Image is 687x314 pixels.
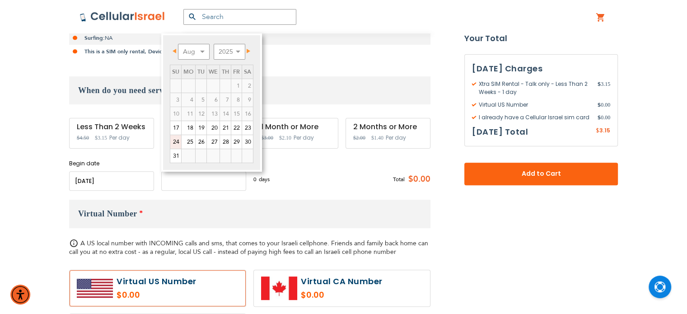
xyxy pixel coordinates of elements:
a: Prev [171,45,182,56]
a: 29 [231,135,242,149]
span: days [259,175,270,183]
a: 19 [196,121,206,135]
span: 0.00 [598,113,610,122]
label: Begin date [69,159,154,168]
span: $3.15 [95,135,107,141]
span: $0.00 [405,173,430,186]
input: Search [183,9,296,25]
span: 12 [196,107,206,121]
select: Select month [178,44,210,60]
a: 31 [170,149,181,163]
a: 30 [242,135,253,149]
li: NA [69,31,430,45]
span: $1.40 [371,135,383,141]
a: 27 [207,135,220,149]
a: Next [241,45,252,56]
span: 0.00 [598,101,610,109]
span: $2.10 [279,135,291,141]
a: 22 [231,121,242,135]
strong: This is a SIM only rental, Device NOT included [84,48,203,55]
td: minimum 5 days rental Or minimum 4 months on Long term plans [242,107,253,121]
span: 16 [242,107,253,121]
h3: [DATE] Charges [472,62,610,75]
h3: When do you need service? [69,76,430,104]
span: Per day [109,134,130,142]
span: Next [247,49,250,53]
h3: [DATE] Total [472,125,528,139]
span: Per day [294,134,314,142]
a: 21 [220,121,231,135]
td: minimum 5 days rental Or minimum 4 months on Long term plans [206,107,220,121]
td: minimum 5 days rental Or minimum 4 months on Long term plans [220,107,231,121]
span: 3.15 [599,127,610,134]
img: Cellular Israel Logo [79,11,165,22]
td: minimum 5 days rental Or minimum 4 months on Long term plans [170,107,181,121]
a: 23 [242,121,253,135]
span: 0 [253,175,259,183]
span: $ [598,101,601,109]
span: $2.00 [353,135,365,141]
span: 14 [220,107,231,121]
span: $ [598,80,601,88]
a: 25 [182,135,195,149]
span: 3.15 [598,80,610,96]
input: MM/DD/YYYY [161,171,246,191]
span: 11 [182,107,195,121]
strong: Surfing: [84,34,105,42]
td: minimum 5 days rental Or minimum 4 months on Long term plans [181,107,195,121]
span: Virtual US Number [472,101,598,109]
div: 1 Month or More [261,123,331,131]
a: 18 [182,121,195,135]
td: minimum 5 days rental Or minimum 4 months on Long term plans [195,107,206,121]
span: $ [598,113,601,122]
span: Prev [173,49,176,53]
input: MM/DD/YYYY [69,171,154,191]
select: Select year [214,44,245,60]
button: Add to Cart [464,163,618,185]
span: Xtra SIM Rental - Talk only - Less Than 2 Weeks - 1 day [472,80,598,96]
a: 17 [170,121,181,135]
span: Add to Cart [494,169,588,179]
a: 26 [196,135,206,149]
strong: Your Total [464,32,618,45]
div: Accessibility Menu [10,285,30,305]
span: 13 [207,107,220,121]
span: 10 [170,107,181,121]
span: $ [596,127,599,135]
span: Per day [386,134,406,142]
a: 20 [207,121,220,135]
td: minimum 5 days rental Or minimum 4 months on Long term plans [231,107,242,121]
div: 2 Months or More [353,123,423,131]
span: $3.00 [261,135,273,141]
a: 28 [220,135,231,149]
span: $4.50 [77,135,89,141]
a: 24 [170,135,181,149]
span: A US local number with INCOMING calls and sms, that comes to your Israeli cellphone. Friends and ... [69,239,428,256]
span: Virtual Number [78,209,137,218]
span: Total [393,175,405,183]
span: I already have a Cellular Israel sim card [472,113,598,122]
span: 15 [231,107,242,121]
div: Less Than 2 Weeks [77,123,146,131]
